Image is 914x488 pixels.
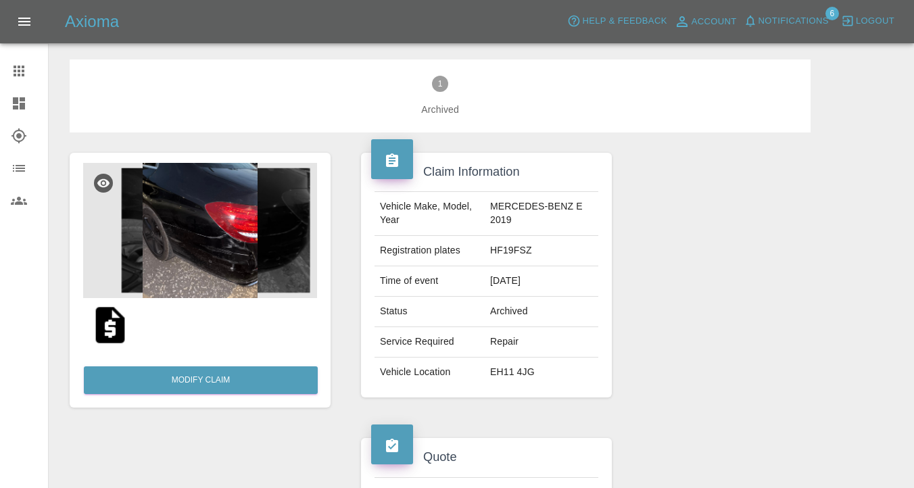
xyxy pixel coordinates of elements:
[564,11,670,32] button: Help & Feedback
[485,358,598,387] td: EH11 4JG
[838,11,898,32] button: Logout
[671,11,740,32] a: Account
[371,163,602,181] h4: Claim Information
[375,297,485,327] td: Status
[375,266,485,297] td: Time of event
[375,236,485,266] td: Registration plates
[582,14,667,29] span: Help & Feedback
[91,103,789,116] span: Archived
[375,192,485,236] td: Vehicle Make, Model, Year
[89,303,132,347] img: original/53168ffc-6132-46a3-9ce3-d060c53fc770
[375,327,485,358] td: Service Required
[485,192,598,236] td: MERCEDES-BENZ E 2019
[371,448,602,466] h4: Quote
[485,297,598,327] td: Archived
[740,11,832,32] button: Notifications
[375,358,485,387] td: Vehicle Location
[65,11,119,32] h5: Axioma
[692,14,737,30] span: Account
[8,5,41,38] button: Open drawer
[759,14,829,29] span: Notifications
[485,327,598,358] td: Repair
[438,79,443,89] text: 1
[825,7,839,20] span: 6
[84,366,318,394] a: Modify Claim
[856,14,894,29] span: Logout
[83,163,317,298] img: 60518e61-8201-48b4-b768-3d2a8956af57
[485,236,598,266] td: HF19FSZ
[485,266,598,297] td: [DATE]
